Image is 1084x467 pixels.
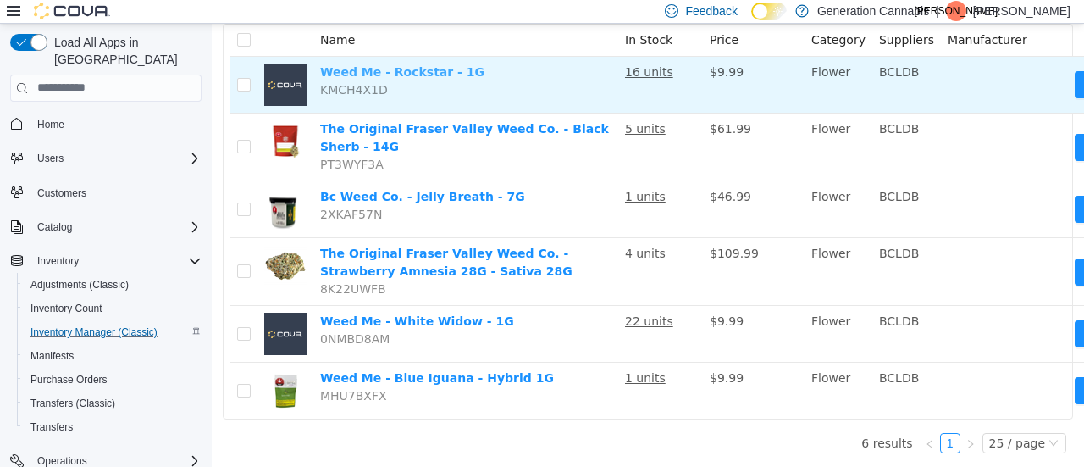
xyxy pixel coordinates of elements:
[53,97,95,139] img: The Original Fraser Valley Weed Co. - Black Sherb - 14G hero shot
[30,325,158,339] span: Inventory Manager (Classic)
[777,410,833,429] div: 25 / page
[593,90,661,158] td: Flower
[413,166,454,180] u: 1 units
[53,289,95,331] img: Weed Me - White Widow - 1G placeholder
[863,110,941,137] button: icon: swapMove
[754,415,764,425] i: icon: right
[729,410,748,429] a: 1
[593,33,661,90] td: Flower
[17,415,208,439] button: Transfers
[24,370,114,390] a: Purchase Orders
[30,349,74,363] span: Manifests
[413,42,462,55] u: 16 units
[498,166,539,180] span: $46.99
[30,373,108,386] span: Purchase Orders
[3,147,208,170] button: Users
[24,346,202,366] span: Manifests
[498,98,539,112] span: $61.99
[30,251,86,271] button: Inventory
[37,220,72,234] span: Catalog
[863,353,941,381] button: icon: swapMove
[24,298,202,319] span: Inventory Count
[667,347,707,361] span: BCLDB
[30,217,79,237] button: Catalog
[413,347,454,361] u: 1 units
[3,249,208,273] button: Inventory
[863,297,941,324] button: icon: swapMove
[863,47,941,75] button: icon: swapMove
[24,322,202,342] span: Inventory Manager (Classic)
[30,420,73,434] span: Transfers
[915,1,998,21] span: [PERSON_NAME]
[17,368,208,392] button: Purchase Orders
[24,275,135,295] a: Adjustments (Classic)
[53,221,95,264] img: The Original Fraser Valley Weed Co. - Strawberry Amnesia 28G - Sativa 28G hero shot
[751,3,787,20] input: Dark Mode
[837,414,847,426] i: icon: down
[863,172,941,199] button: icon: swapMove
[736,9,816,23] span: Manufacturer
[973,1,1070,21] p: [PERSON_NAME]
[17,273,208,297] button: Adjustments (Classic)
[667,223,707,236] span: BCLDB
[108,166,313,180] a: Bc Weed Co. - Jelly Breath - 7G
[30,114,71,135] a: Home
[108,134,172,147] span: PT3WYF3A
[53,346,95,388] img: Weed Me - Blue Iguana - Hybrid 1G hero shot
[37,118,64,131] span: Home
[30,148,202,169] span: Users
[17,344,208,368] button: Manifests
[108,184,170,197] span: 2XKAF57N
[3,181,208,205] button: Customers
[817,1,929,21] p: Generation Cannabis
[751,20,752,21] span: Dark Mode
[863,235,941,262] button: icon: swapMove
[24,298,109,319] a: Inventory Count
[30,182,202,203] span: Customers
[24,275,202,295] span: Adjustments (Classic)
[17,392,208,415] button: Transfers (Classic)
[593,158,661,214] td: Flower
[30,114,202,135] span: Home
[30,217,202,237] span: Catalog
[108,223,361,254] a: The Original Fraser Valley Weed Co. - Strawberry Amnesia 28G - Sativa 28G
[37,152,64,165] span: Users
[37,186,86,200] span: Customers
[413,223,454,236] u: 4 units
[728,409,749,430] li: 1
[108,42,273,55] a: Weed Me - Rockstar - 1G
[593,339,661,395] td: Flower
[108,347,342,361] a: Weed Me - Blue Iguana - Hybrid 1G
[30,278,129,292] span: Adjustments (Classic)
[667,166,707,180] span: BCLDB
[108,309,178,322] span: 0NMBD8AM
[713,415,723,425] i: icon: left
[108,291,302,304] a: Weed Me - White Widow - 1G
[667,291,707,304] span: BCLDB
[24,393,202,414] span: Transfers (Classic)
[17,297,208,320] button: Inventory Count
[17,320,208,344] button: Inventory Manager (Classic)
[53,164,95,207] img: Bc Weed Co. - Jelly Breath - 7G hero shot
[498,42,532,55] span: $9.99
[413,291,462,304] u: 22 units
[108,59,176,73] span: KMCH4X1D
[30,148,70,169] button: Users
[667,9,722,23] span: Suppliers
[413,98,454,112] u: 5 units
[47,34,202,68] span: Load All Apps in [GEOGRAPHIC_DATA]
[685,3,737,19] span: Feedback
[30,183,93,203] a: Customers
[413,9,461,23] span: In Stock
[24,417,80,437] a: Transfers
[600,9,654,23] span: Category
[650,409,700,430] li: 6 results
[946,1,966,21] div: John Olan
[37,254,79,268] span: Inventory
[24,322,164,342] a: Inventory Manager (Classic)
[667,42,707,55] span: BCLDB
[108,259,174,272] span: 8K22UWFB
[749,409,769,430] li: Next Page
[3,215,208,239] button: Catalog
[30,251,202,271] span: Inventory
